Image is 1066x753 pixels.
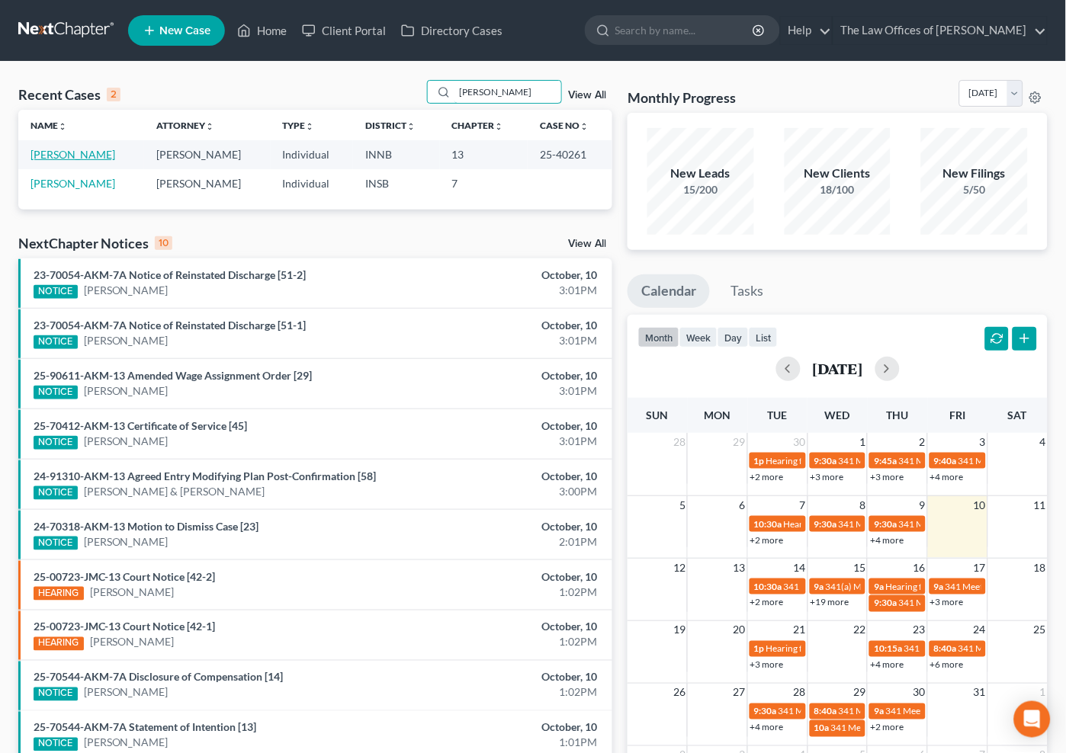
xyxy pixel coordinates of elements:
a: The Law Offices of [PERSON_NAME] [833,17,1047,44]
div: NextChapter Notices [18,234,172,252]
div: NOTICE [34,537,78,550]
i: unfold_more [306,122,315,131]
a: [PERSON_NAME] [90,635,175,650]
span: 6 [738,496,747,514]
div: NOTICE [34,687,78,701]
i: unfold_more [205,122,214,131]
div: 3:01PM [419,434,597,449]
td: 13 [440,140,528,168]
div: NOTICE [34,386,78,399]
span: 341 Meeting for [PERSON_NAME] [898,518,1035,530]
div: 1:02PM [419,685,597,700]
span: 9 [918,496,927,514]
span: 341 Meeting for [PERSON_NAME] [779,706,916,717]
div: HEARING [34,637,84,651]
a: +3 more [870,471,904,482]
i: unfold_more [406,122,416,131]
i: unfold_more [495,122,504,131]
span: 27 [732,684,747,702]
span: 3 [978,433,987,451]
span: 9a [934,581,944,592]
span: Wed [825,409,850,421]
a: +3 more [930,597,964,608]
a: Typeunfold_more [283,120,315,131]
span: 12 [672,559,687,577]
div: HEARING [34,587,84,601]
a: [PERSON_NAME] [84,283,169,298]
span: 31 [972,684,987,702]
div: NOTICE [34,486,78,500]
a: Districtunfold_more [365,120,416,131]
a: 24-70318-AKM-13 Motion to Dismiss Case [23] [34,520,258,533]
a: +4 more [870,534,904,546]
div: New Leads [647,165,754,182]
span: Tue [768,409,788,421]
a: Help [781,17,832,44]
div: October, 10 [419,268,597,283]
div: New Filings [921,165,1028,182]
span: 22 [852,621,867,639]
div: October, 10 [419,469,597,484]
a: [PERSON_NAME] [84,333,169,348]
a: [PERSON_NAME] [31,148,115,161]
td: [PERSON_NAME] [144,169,270,197]
td: [PERSON_NAME] [144,140,270,168]
span: 9a [874,581,884,592]
a: 25-70412-AKM-13 Certificate of Service [45] [34,419,247,432]
a: 25-00723-JMC-13 Court Notice [42-2] [34,570,215,583]
a: View All [568,239,606,249]
div: October, 10 [419,318,597,333]
span: 2 [918,433,927,451]
a: +2 more [870,722,904,733]
span: Mon [705,409,731,421]
div: 3:01PM [419,333,597,348]
div: 3:01PM [419,283,597,298]
span: 29 [852,684,867,702]
td: Individual [271,140,354,168]
span: 1 [1039,684,1048,702]
span: 24 [972,621,987,639]
a: Attorneyunfold_more [156,120,214,131]
div: NOTICE [34,335,78,349]
a: [PERSON_NAME] [84,383,169,399]
button: day [718,327,749,348]
input: Search by name... [454,81,561,103]
a: Nameunfold_more [31,120,67,131]
div: October, 10 [419,670,597,685]
span: New Case [159,25,210,37]
div: New Clients [785,165,891,182]
div: October, 10 [419,569,597,585]
a: [PERSON_NAME] & [PERSON_NAME] [84,484,265,499]
div: October, 10 [419,418,597,434]
a: +2 more [750,471,784,482]
span: 7 [798,496,808,514]
div: 3:01PM [419,383,597,399]
span: 10:30a [754,518,782,530]
a: +4 more [750,722,784,733]
span: 341 Meeting for [PERSON_NAME] [839,455,976,466]
span: 341 Meeting for [PERSON_NAME] & [PERSON_NAME] [784,581,1002,592]
span: 28 [672,433,687,451]
span: 1p [754,455,765,466]
span: 14 [792,559,808,577]
span: Hearing for [PERSON_NAME] [766,643,885,655]
div: 15/200 [647,182,754,197]
span: Hearing for [PERSON_NAME] [885,581,1004,592]
span: 10:30a [754,581,782,592]
a: +2 more [750,597,784,608]
div: 2 [107,88,120,101]
a: Home [230,17,294,44]
span: 341 Meeting for [PERSON_NAME] [904,643,1041,655]
span: 19 [672,621,687,639]
a: Tasks [717,274,777,308]
span: 341 Meeting for [PERSON_NAME] [839,518,976,530]
span: 1p [754,643,765,655]
a: +3 more [750,659,784,671]
div: NOTICE [34,738,78,751]
td: INSB [353,169,439,197]
a: Case Nounfold_more [540,120,589,131]
span: 341 Meeting for [PERSON_NAME] [898,598,1035,609]
span: 23 [912,621,927,639]
span: 9:30a [754,706,777,717]
span: 9a [874,706,884,717]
